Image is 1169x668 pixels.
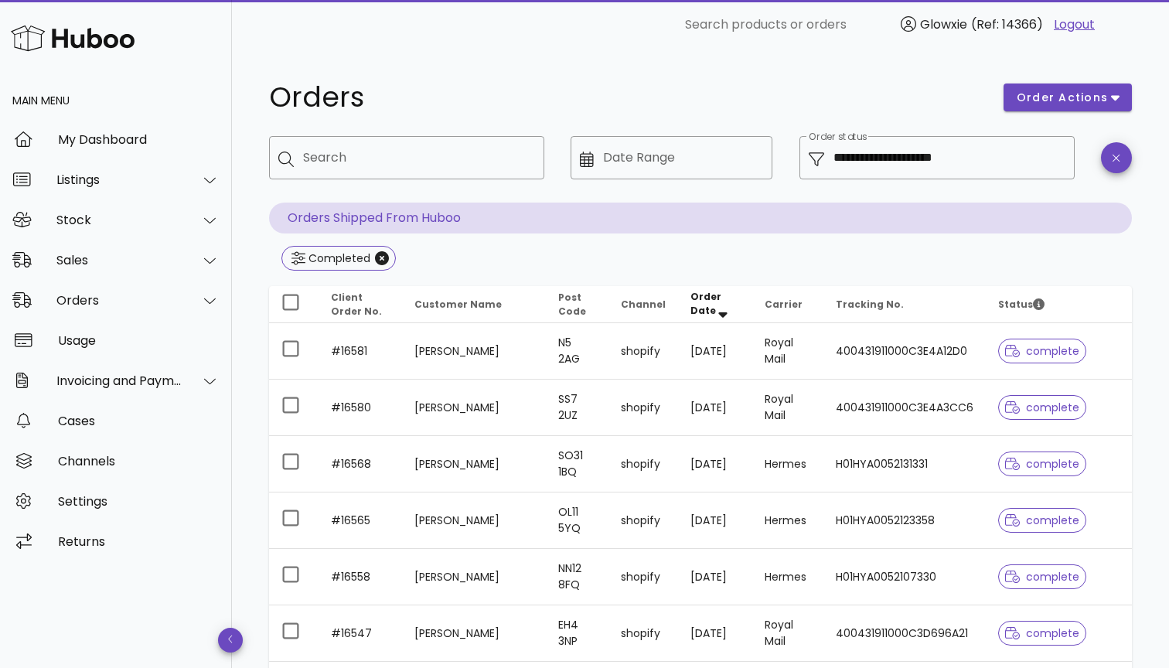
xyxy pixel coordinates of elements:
div: Returns [58,534,220,549]
td: #16581 [319,323,402,380]
button: Close [375,251,389,265]
td: 400431911000C3E4A12D0 [823,323,986,380]
td: [DATE] [678,549,753,605]
td: [DATE] [678,605,753,662]
th: Channel [608,286,678,323]
img: Huboo Logo [11,22,135,55]
th: Carrier [752,286,823,323]
h1: Orders [269,83,985,111]
label: Order status [809,131,867,143]
td: #16565 [319,492,402,549]
span: Order Date [690,290,721,317]
td: shopify [608,436,678,492]
div: Usage [58,333,220,348]
p: Orders Shipped From Huboo [269,203,1132,233]
span: complete [1005,515,1080,526]
span: Post Code [558,291,586,318]
td: OL11 5YQ [546,492,608,549]
td: [DATE] [678,492,753,549]
td: H01HYA0052107330 [823,549,986,605]
td: #16568 [319,436,402,492]
td: [PERSON_NAME] [402,492,546,549]
td: Hermes [752,492,823,549]
div: Settings [58,494,220,509]
td: Royal Mail [752,380,823,436]
td: shopify [608,492,678,549]
td: [PERSON_NAME] [402,605,546,662]
td: H01HYA0052123358 [823,492,986,549]
td: #16580 [319,380,402,436]
span: Tracking No. [836,298,904,311]
span: Channel [621,298,666,311]
div: Invoicing and Payments [56,373,182,388]
td: #16558 [319,549,402,605]
td: Royal Mail [752,323,823,380]
span: Client Order No. [331,291,382,318]
td: [DATE] [678,380,753,436]
td: shopify [608,380,678,436]
div: Channels [58,454,220,469]
div: Stock [56,213,182,227]
td: NN12 8FQ [546,549,608,605]
td: shopify [608,605,678,662]
span: complete [1005,402,1080,413]
td: SS7 2UZ [546,380,608,436]
th: Status [986,286,1132,323]
div: Cases [58,414,220,428]
td: shopify [608,549,678,605]
div: Completed [305,250,370,266]
span: Status [998,298,1045,311]
td: EH4 3NP [546,605,608,662]
td: #16547 [319,605,402,662]
span: (Ref: 14366) [971,15,1043,33]
td: [PERSON_NAME] [402,549,546,605]
div: My Dashboard [58,132,220,147]
div: Orders [56,293,182,308]
span: complete [1005,458,1080,469]
th: Order Date: Sorted descending. Activate to remove sorting. [678,286,753,323]
td: N5 2AG [546,323,608,380]
td: [PERSON_NAME] [402,323,546,380]
td: Royal Mail [752,605,823,662]
td: Hermes [752,436,823,492]
td: 400431911000C3E4A3CC6 [823,380,986,436]
span: Glowxie [920,15,967,33]
td: Hermes [752,549,823,605]
a: Logout [1054,15,1095,34]
span: Customer Name [414,298,502,311]
td: shopify [608,323,678,380]
span: complete [1005,346,1080,356]
td: [DATE] [678,323,753,380]
th: Post Code [546,286,608,323]
td: SO31 1BQ [546,436,608,492]
button: order actions [1004,83,1132,111]
td: [PERSON_NAME] [402,380,546,436]
div: Sales [56,253,182,268]
div: Listings [56,172,182,187]
td: [DATE] [678,436,753,492]
span: complete [1005,571,1080,582]
th: Client Order No. [319,286,402,323]
td: [PERSON_NAME] [402,436,546,492]
th: Tracking No. [823,286,986,323]
td: H01HYA0052131331 [823,436,986,492]
span: order actions [1016,90,1109,106]
th: Customer Name [402,286,546,323]
td: 400431911000C3D696A21 [823,605,986,662]
span: Carrier [765,298,803,311]
span: complete [1005,628,1080,639]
